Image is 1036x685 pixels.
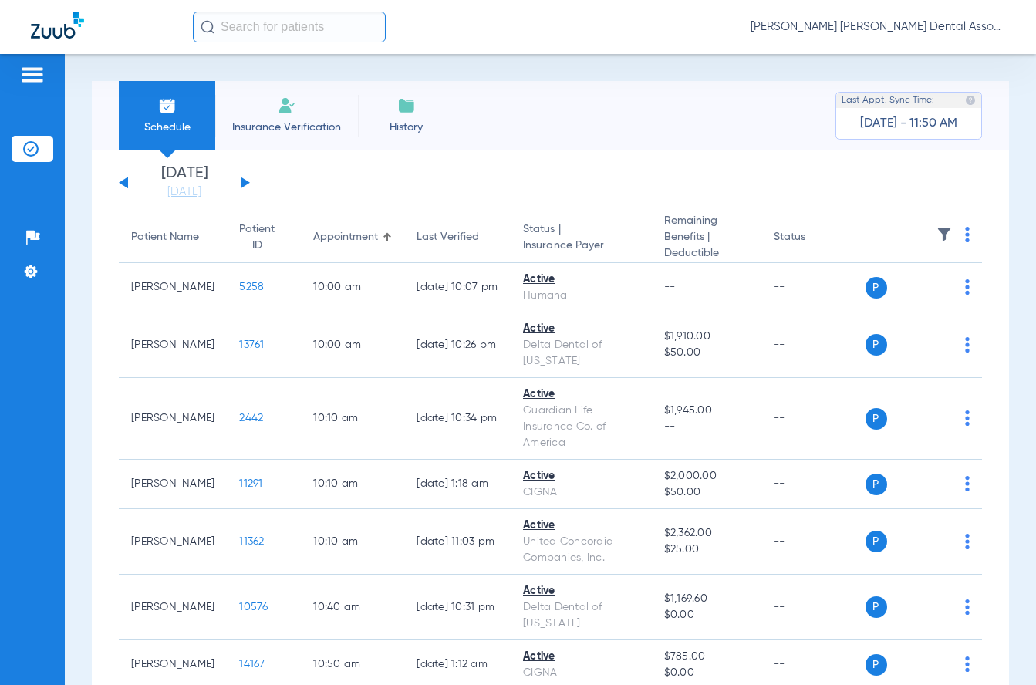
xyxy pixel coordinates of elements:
[761,213,866,263] th: Status
[664,607,749,623] span: $0.00
[761,460,866,509] td: --
[866,474,887,495] span: P
[119,509,227,575] td: [PERSON_NAME]
[664,468,749,484] span: $2,000.00
[404,460,511,509] td: [DATE] 1:18 AM
[20,66,45,84] img: hamburger-icon
[278,96,296,115] img: Manual Insurance Verification
[523,238,639,254] span: Insurance Payer
[404,509,511,575] td: [DATE] 11:03 PM
[239,478,262,489] span: 11291
[370,120,443,135] span: History
[761,263,866,312] td: --
[239,221,275,254] div: Patient ID
[193,12,386,42] input: Search for patients
[866,531,887,552] span: P
[523,321,639,337] div: Active
[119,460,227,509] td: [PERSON_NAME]
[965,227,970,242] img: group-dot-blue.svg
[301,263,404,312] td: 10:00 AM
[664,282,676,292] span: --
[664,345,749,361] span: $50.00
[866,408,887,430] span: P
[119,575,227,640] td: [PERSON_NAME]
[158,96,177,115] img: Schedule
[130,120,204,135] span: Schedule
[523,518,639,534] div: Active
[131,229,214,245] div: Patient Name
[404,312,511,378] td: [DATE] 10:26 PM
[404,575,511,640] td: [DATE] 10:31 PM
[417,229,498,245] div: Last Verified
[301,312,404,378] td: 10:00 AM
[761,378,866,460] td: --
[239,221,289,254] div: Patient ID
[301,378,404,460] td: 10:10 AM
[404,378,511,460] td: [DATE] 10:34 PM
[313,229,378,245] div: Appointment
[965,476,970,491] img: group-dot-blue.svg
[860,116,957,131] span: [DATE] - 11:50 AM
[397,96,416,115] img: History
[523,534,639,566] div: United Concordia Companies, Inc.
[138,166,231,200] li: [DATE]
[239,282,264,292] span: 5258
[119,263,227,312] td: [PERSON_NAME]
[301,575,404,640] td: 10:40 AM
[523,484,639,501] div: CIGNA
[131,229,199,245] div: Patient Name
[664,484,749,501] span: $50.00
[523,403,639,451] div: Guardian Life Insurance Co. of America
[965,599,970,615] img: group-dot-blue.svg
[965,337,970,353] img: group-dot-blue.svg
[664,665,749,681] span: $0.00
[119,378,227,460] td: [PERSON_NAME]
[965,534,970,549] img: group-dot-blue.svg
[866,654,887,676] span: P
[511,213,652,263] th: Status |
[664,542,749,558] span: $25.00
[301,509,404,575] td: 10:10 AM
[652,213,761,263] th: Remaining Benefits |
[404,263,511,312] td: [DATE] 10:07 PM
[523,599,639,632] div: Delta Dental of [US_STATE]
[239,602,268,612] span: 10576
[761,312,866,378] td: --
[761,509,866,575] td: --
[119,312,227,378] td: [PERSON_NAME]
[751,19,1005,35] span: [PERSON_NAME] [PERSON_NAME] Dental Associates
[227,120,346,135] span: Insurance Verification
[664,403,749,419] span: $1,945.00
[936,227,952,242] img: filter.svg
[239,413,263,423] span: 2442
[31,12,84,39] img: Zuub Logo
[523,272,639,288] div: Active
[201,20,214,34] img: Search Icon
[523,649,639,665] div: Active
[965,410,970,426] img: group-dot-blue.svg
[842,93,934,108] span: Last Appt. Sync Time:
[523,665,639,681] div: CIGNA
[301,460,404,509] td: 10:10 AM
[664,329,749,345] span: $1,910.00
[866,596,887,618] span: P
[965,95,976,106] img: last sync help info
[761,575,866,640] td: --
[866,334,887,356] span: P
[138,184,231,200] a: [DATE]
[664,591,749,607] span: $1,169.60
[239,339,264,350] span: 13761
[866,277,887,299] span: P
[239,536,264,547] span: 11362
[965,279,970,295] img: group-dot-blue.svg
[664,649,749,665] span: $785.00
[523,468,639,484] div: Active
[959,611,1036,685] iframe: Chat Widget
[523,386,639,403] div: Active
[523,583,639,599] div: Active
[239,659,265,670] span: 14167
[664,245,749,262] span: Deductible
[313,229,392,245] div: Appointment
[664,525,749,542] span: $2,362.00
